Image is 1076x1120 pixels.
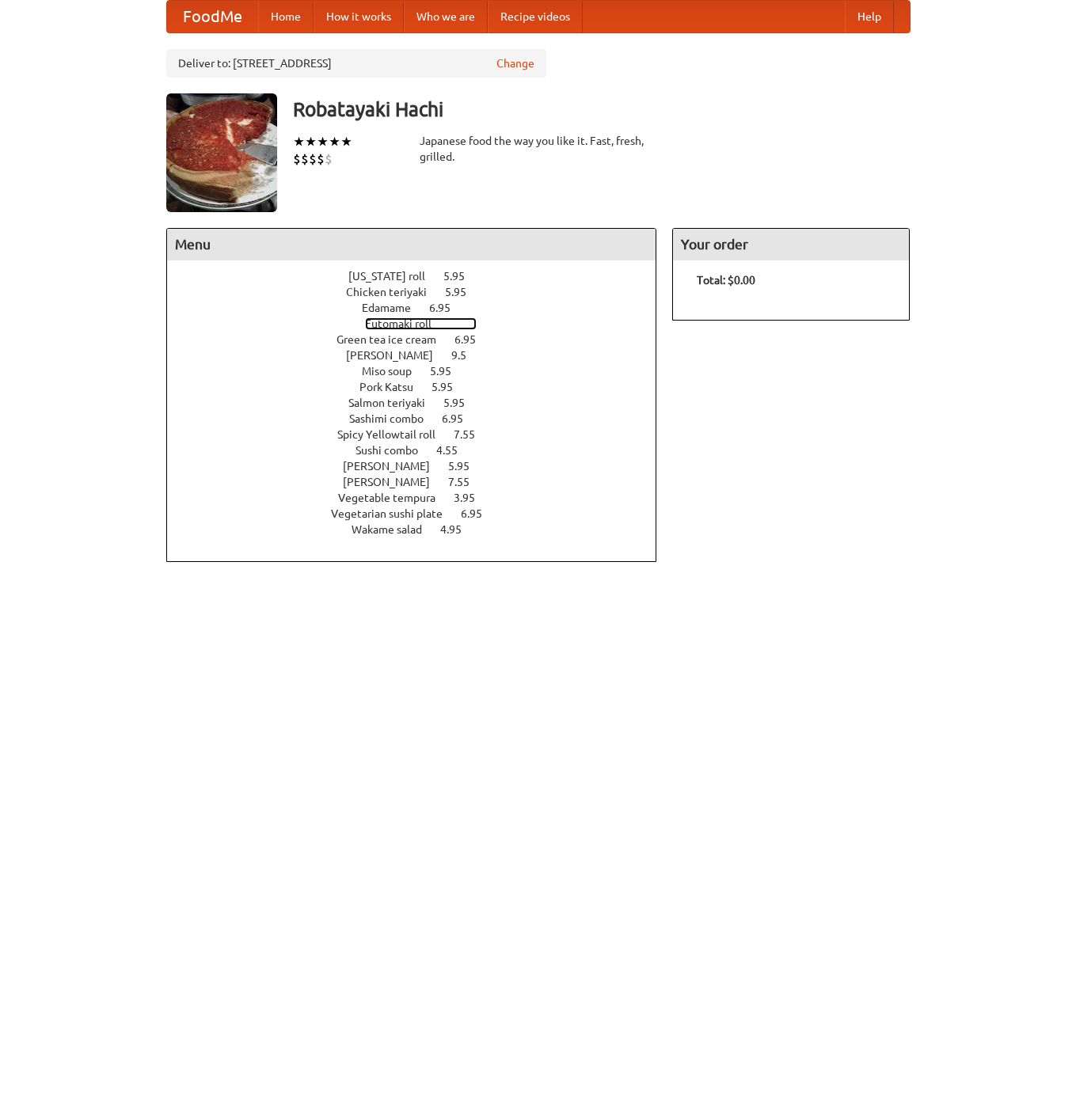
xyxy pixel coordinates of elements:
span: 7.55 [448,476,485,488]
a: Who we are [404,1,488,32]
span: Green tea ice cream [336,333,452,346]
span: 9.5 [451,349,482,362]
span: Vegetarian sushi plate [331,507,458,520]
a: Recipe videos [488,1,583,32]
a: [PERSON_NAME] 7.55 [343,476,499,488]
li: ★ [293,133,305,150]
a: Change [496,55,534,71]
span: 5.95 [430,365,467,378]
a: [PERSON_NAME] 9.5 [346,349,496,362]
span: 5.95 [445,286,482,298]
h4: Menu [167,229,656,260]
span: 5.95 [448,460,485,473]
h3: Robatayaki Hachi [293,93,911,125]
span: 4.95 [440,523,477,536]
span: Salmon teriyaki [348,397,441,409]
a: Green tea ice cream 6.95 [336,333,505,346]
b: Total: $0.00 [697,274,755,287]
li: ★ [340,133,352,150]
span: Vegetable tempura [338,492,451,504]
li: ★ [329,133,340,150]
span: Chicken teriyaki [346,286,443,298]
span: 6.95 [461,507,498,520]
li: $ [325,150,333,168]
span: Futomaki roll [365,317,447,330]
span: [PERSON_NAME] [343,476,446,488]
a: Vegetable tempura 3.95 [338,492,504,504]
span: 3.95 [454,492,491,504]
a: How it works [314,1,404,32]
a: Home [258,1,314,32]
li: $ [309,150,317,168]
span: 5.95 [443,397,481,409]
a: Spicy Yellowtail roll 7.55 [337,428,504,441]
a: [PERSON_NAME] 5.95 [343,460,499,473]
span: [PERSON_NAME] [346,349,449,362]
a: FoodMe [167,1,258,32]
li: $ [317,150,325,168]
span: 5.95 [432,381,469,393]
li: ★ [317,133,329,150]
a: [US_STATE] roll 5.95 [348,270,494,283]
span: 4.55 [436,444,473,457]
span: 5.95 [443,270,481,283]
h4: Your order [673,229,909,260]
span: Wakame salad [352,523,438,536]
span: Sushi combo [355,444,434,457]
a: Edamame 6.95 [362,302,480,314]
a: Chicken teriyaki 5.95 [346,286,496,298]
span: 7.55 [454,428,491,441]
span: [US_STATE] roll [348,270,441,283]
li: ★ [305,133,317,150]
div: Japanese food the way you like it. Fast, fresh, grilled. [420,133,657,165]
a: Sushi combo 4.55 [355,444,487,457]
span: Edamame [362,302,427,314]
span: 6.95 [454,333,492,346]
a: Pork Katsu 5.95 [359,381,482,393]
span: Sashimi combo [349,412,439,425]
a: Help [845,1,894,32]
span: Pork Katsu [359,381,429,393]
a: Miso soup 5.95 [362,365,481,378]
a: Vegetarian sushi plate 6.95 [331,507,511,520]
a: Sashimi combo 6.95 [349,412,492,425]
a: Futomaki roll [365,317,477,330]
span: 6.95 [442,412,479,425]
span: Miso soup [362,365,428,378]
img: angular.jpg [166,93,277,212]
li: $ [293,150,301,168]
a: Salmon teriyaki 5.95 [348,397,494,409]
span: Spicy Yellowtail roll [337,428,451,441]
a: Wakame salad 4.95 [352,523,491,536]
span: [PERSON_NAME] [343,460,446,473]
span: 6.95 [429,302,466,314]
li: $ [301,150,309,168]
div: Deliver to: [STREET_ADDRESS] [166,49,546,78]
